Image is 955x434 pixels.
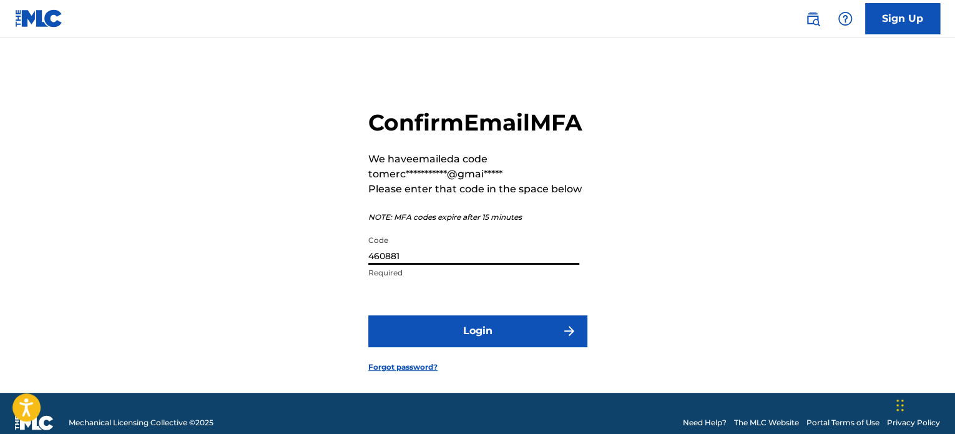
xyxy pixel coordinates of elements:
img: search [805,11,820,26]
img: f7272a7cc735f4ea7f67.svg [562,323,577,338]
p: Required [368,267,579,279]
img: logo [15,415,54,430]
span: Mechanical Licensing Collective © 2025 [69,417,213,428]
div: Help [833,6,858,31]
a: Sign Up [865,3,940,34]
p: Please enter that code in the space below [368,182,587,197]
div: Widget de chat [893,374,955,434]
p: NOTE: MFA codes expire after 15 minutes [368,212,587,223]
a: Privacy Policy [887,417,940,428]
a: Forgot password? [368,362,438,373]
img: help [838,11,853,26]
div: Arrastrar [896,387,904,424]
img: MLC Logo [15,9,63,27]
h2: Confirm Email MFA [368,109,587,137]
a: Portal Terms of Use [806,417,879,428]
button: Login [368,315,587,347]
a: The MLC Website [734,417,799,428]
a: Public Search [800,6,825,31]
iframe: Chat Widget [893,374,955,434]
a: Need Help? [683,417,727,428]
